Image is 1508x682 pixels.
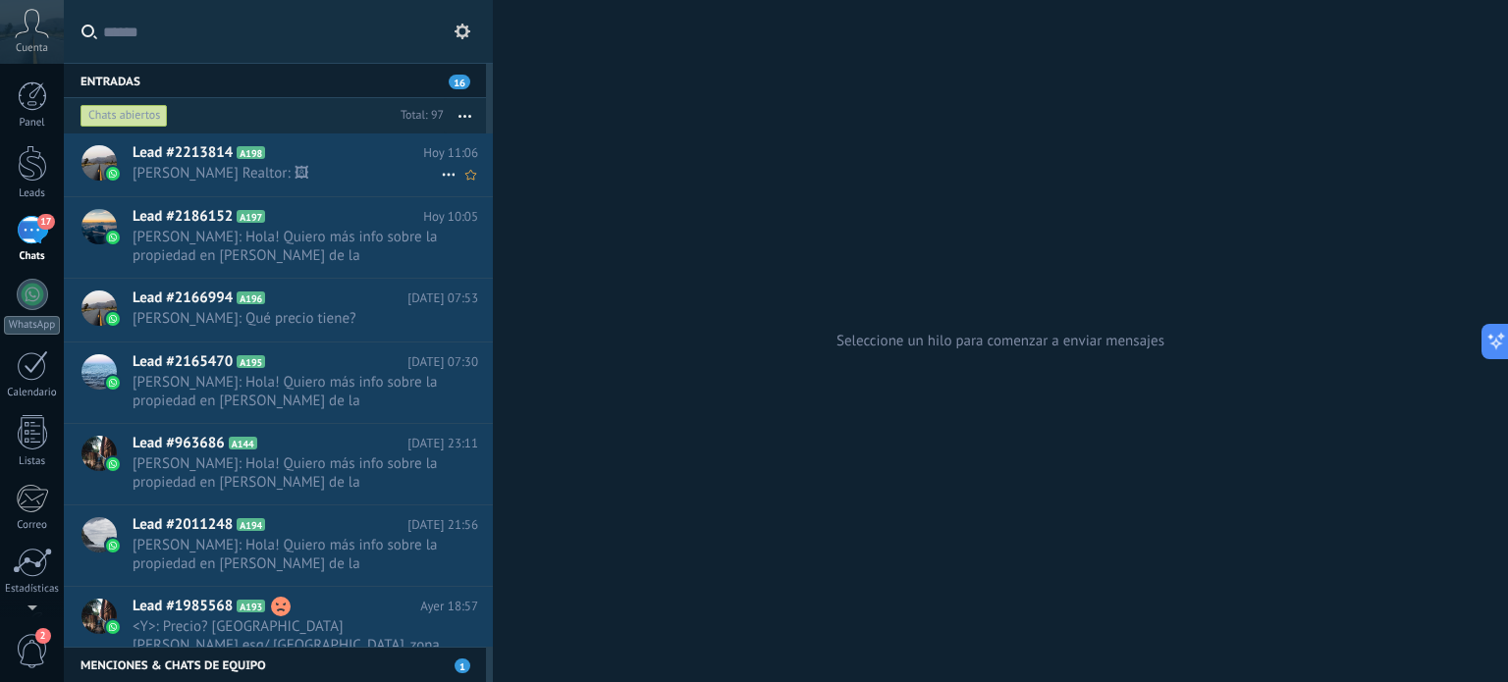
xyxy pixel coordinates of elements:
[64,342,493,423] a: Lead #2165470 A195 [DATE] 07:30 [PERSON_NAME]: Hola! Quiero más info sobre la propiedad en [PERSO...
[237,518,265,531] span: A194
[64,587,493,667] a: Lead #1985568 A193 Ayer 18:57 <Y>: Precio? [GEOGRAPHIC_DATA][PERSON_NAME] esq/ [GEOGRAPHIC_DATA],...
[133,434,225,453] span: Lead #963686
[133,143,233,163] span: Lead #2213814
[237,355,265,368] span: A195
[133,373,441,410] span: [PERSON_NAME]: Hola! Quiero más info sobre la propiedad en [PERSON_NAME] de la [PERSON_NAME][GEOG...
[133,207,233,227] span: Lead #2186152
[4,583,61,596] div: Estadísticas
[64,133,493,196] a: Lead #2213814 A198 Hoy 11:06 [PERSON_NAME] Realtor: 🖼
[4,519,61,532] div: Correo
[37,214,54,230] span: 17
[237,146,265,159] span: A198
[106,620,120,634] img: waba.svg
[4,316,60,335] div: WhatsApp
[4,250,61,263] div: Chats
[35,628,51,644] span: 2
[423,207,478,227] span: Hoy 10:05
[4,455,61,468] div: Listas
[420,597,478,616] span: Ayer 18:57
[393,106,444,126] div: Total: 97
[64,197,493,278] a: Lead #2186152 A197 Hoy 10:05 [PERSON_NAME]: Hola! Quiero más info sobre la propiedad en [PERSON_N...
[16,42,48,55] span: Cuenta
[133,228,441,265] span: [PERSON_NAME]: Hola! Quiero más info sobre la propiedad en [PERSON_NAME] de la [PERSON_NAME][GEOG...
[106,539,120,552] img: waba.svg
[133,515,233,535] span: Lead #2011248
[64,647,486,682] div: Menciones & Chats de equipo
[449,75,470,89] span: 16
[4,187,61,200] div: Leads
[64,279,493,341] a: Lead #2166994 A196 [DATE] 07:53 [PERSON_NAME]: Qué precio tiene?
[106,376,120,390] img: waba.svg
[423,143,478,163] span: Hoy 11:06
[407,434,478,453] span: [DATE] 23:11
[106,312,120,326] img: waba.svg
[444,98,486,133] button: Más
[237,600,265,612] span: A193
[106,457,120,471] img: waba.svg
[133,597,233,616] span: Lead #1985568
[64,424,493,504] a: Lead #963686 A144 [DATE] 23:11 [PERSON_NAME]: Hola! Quiero más info sobre la propiedad en [PERSON...
[133,309,441,328] span: [PERSON_NAME]: Qué precio tiene?
[407,289,478,308] span: [DATE] 07:53
[133,289,233,308] span: Lead #2166994
[133,536,441,573] span: [PERSON_NAME]: Hola! Quiero más info sobre la propiedad en [PERSON_NAME] de la [PERSON_NAME][GEOG...
[133,617,441,655] span: <Y>: Precio? [GEOGRAPHIC_DATA][PERSON_NAME] esq/ [GEOGRAPHIC_DATA], zona norte Fdo. De la [PERSON...
[407,515,478,535] span: [DATE] 21:56
[64,63,486,98] div: Entradas
[106,167,120,181] img: waba.svg
[106,231,120,244] img: waba.svg
[237,210,265,223] span: A197
[64,505,493,586] a: Lead #2011248 A194 [DATE] 21:56 [PERSON_NAME]: Hola! Quiero más info sobre la propiedad en [PERSO...
[4,387,61,399] div: Calendario
[407,352,478,372] span: [DATE] 07:30
[455,658,470,673] span: 1
[133,164,441,183] span: [PERSON_NAME] Realtor: 🖼
[81,104,168,128] div: Chats abiertos
[133,454,441,492] span: [PERSON_NAME]: Hola! Quiero más info sobre la propiedad en [PERSON_NAME] de la [PERSON_NAME][GEOG...
[237,291,265,304] span: A196
[4,117,61,130] div: Panel
[229,437,257,449] span: A144
[133,352,233,372] span: Lead #2165470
